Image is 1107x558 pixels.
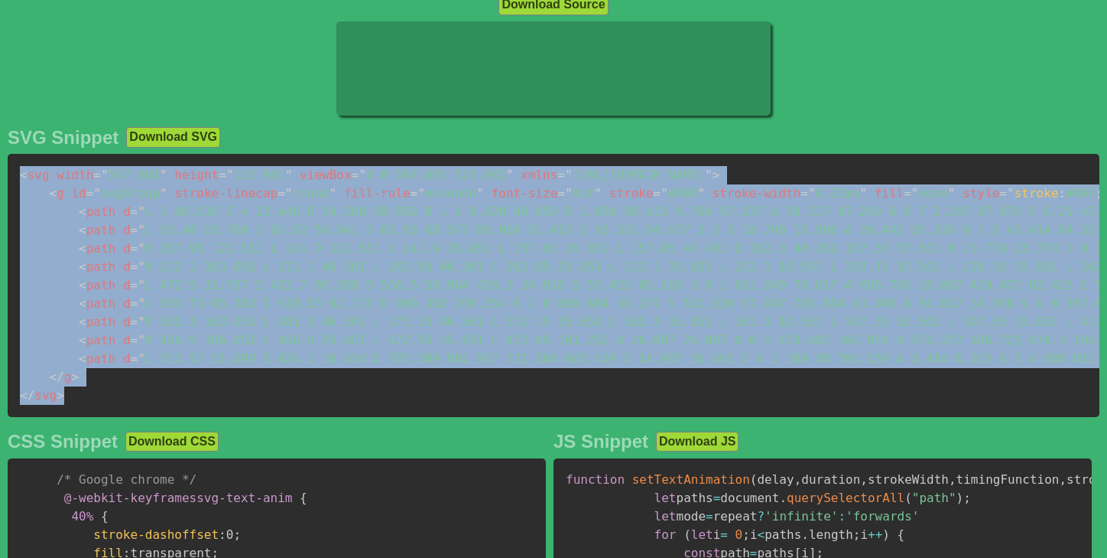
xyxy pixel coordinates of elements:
[138,351,145,366] span: "
[131,351,138,366] span: =
[79,296,86,311] span: <
[123,278,131,292] span: d
[138,241,145,256] span: "
[875,186,904,201] span: fill
[131,204,138,219] span: =
[219,168,226,182] span: =
[131,296,138,311] span: =
[713,168,720,182] span: >
[758,527,765,542] span: <
[654,527,677,542] span: for
[285,168,293,182] span: "
[79,296,115,311] span: path
[126,127,220,147] button: Download SVG
[898,527,905,542] span: {
[79,278,86,292] span: <
[131,241,138,256] span: =
[123,333,131,348] span: d
[417,186,425,201] span: "
[838,509,846,524] span: :
[8,431,118,452] h2: CSS Snippet
[50,186,64,201] span: g
[93,527,219,542] span: stroke-dashoffset
[948,186,956,201] span: "
[654,186,705,201] span: #000
[949,472,956,487] span: ,
[79,204,86,219] span: <
[553,431,648,452] h2: JS Snippet
[138,278,145,292] span: "
[131,223,138,237] span: =
[411,186,418,201] span: =
[720,527,728,542] span: =
[278,186,285,201] span: =
[20,168,50,182] span: svg
[565,186,573,201] span: "
[71,509,93,524] span: 40%
[750,472,758,487] span: (
[609,186,654,201] span: stroke
[654,509,677,524] span: let
[138,259,145,274] span: "
[859,186,867,201] span: "
[300,491,307,505] span: {
[285,186,293,201] span: "
[123,351,131,366] span: d
[79,241,86,256] span: <
[882,527,890,542] span: )
[853,527,861,542] span: ;
[359,168,366,182] span: "
[131,333,138,348] span: =
[79,241,115,256] span: path
[93,186,101,201] span: "
[123,296,131,311] span: d
[344,186,411,201] span: fill-rule
[963,491,971,505] span: ;
[79,315,115,329] span: path
[123,241,131,256] span: d
[138,223,145,237] span: "
[160,186,167,201] span: "
[219,527,226,542] span: :
[904,186,911,201] span: =
[138,204,145,219] span: "
[705,168,713,182] span: "
[64,491,196,505] span: @-webkit-keyframes
[713,491,721,505] span: =
[131,259,138,274] span: =
[219,168,292,182] span: 123.901
[174,168,219,182] span: height
[352,168,514,182] span: 0 0 567.601 123.901
[71,370,79,384] span: >
[79,223,86,237] span: <
[742,527,750,542] span: ;
[654,186,661,201] span: =
[411,186,484,201] span: evenodd
[492,186,558,201] span: font-size
[1059,186,1066,201] span: :
[20,388,57,403] span: svg
[57,168,93,182] span: width
[79,315,86,329] span: <
[86,186,94,201] span: =
[79,351,115,366] span: path
[779,491,787,505] span: .
[757,509,765,524] span: ?
[123,223,131,237] span: d
[860,472,868,487] span: ,
[566,472,625,487] span: function
[1014,186,1059,201] span: stroke
[79,333,86,348] span: <
[86,186,167,201] span: svgGroup
[79,223,115,237] span: path
[1096,186,1103,201] span: ;
[904,491,912,505] span: (
[706,509,713,524] span: =
[93,168,101,182] span: =
[71,186,86,201] span: id
[79,278,115,292] span: path
[79,333,115,348] span: path
[765,509,838,524] span: 'infinite'
[50,370,72,384] span: g
[794,472,802,487] span: ,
